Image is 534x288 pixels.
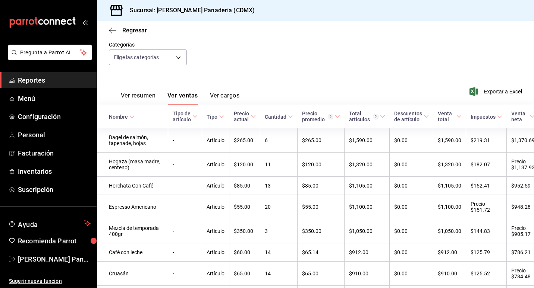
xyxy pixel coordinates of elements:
[168,243,202,262] td: -
[433,262,466,286] td: $910.00
[18,255,103,263] font: [PERSON_NAME] Panadería
[202,153,229,177] td: Artículo
[18,149,54,157] font: Facturación
[229,243,260,262] td: $60.00
[20,49,80,57] span: Pregunta a Parrot AI
[173,111,191,122] div: Tipo de artículo
[433,195,466,219] td: $1,100.00
[168,195,202,219] td: -
[109,27,147,34] button: Regresar
[229,195,260,219] td: $55.00
[18,186,53,193] font: Suscripción
[124,6,255,15] h3: Sucursal: [PERSON_NAME] Panadería (CDMX)
[168,128,202,153] td: -
[234,111,256,122] span: Precio actual
[210,92,240,105] button: Ver cargos
[390,177,433,195] td: $0.00
[438,111,462,122] span: Venta total
[97,153,168,177] td: Hogaza (masa madre, centeno)
[298,177,345,195] td: $85.00
[207,114,217,120] div: Tipo
[433,153,466,177] td: $1,320.00
[97,195,168,219] td: Espresso Americano
[18,95,35,102] font: Menú
[390,128,433,153] td: $0.00
[302,111,325,122] font: Precio promedio
[9,278,62,284] font: Sugerir nueva función
[202,262,229,286] td: Artículo
[298,153,345,177] td: $120.00
[109,114,135,120] span: Nombre
[18,131,45,139] font: Personal
[484,89,522,95] font: Exportar a Excel
[433,219,466,243] td: $1,050.00
[97,128,168,153] td: Bagel de salmón, tapenade, hojas
[466,243,507,262] td: $125.79
[109,42,187,47] label: Categorías
[18,113,61,121] font: Configuración
[97,177,168,195] td: Horchata Con Café
[168,153,202,177] td: -
[97,243,168,262] td: Café con leche
[260,262,298,286] td: 14
[349,111,370,122] font: Total artículos
[466,219,507,243] td: $144.83
[302,111,340,122] span: Precio promedio
[345,195,390,219] td: $1,100.00
[168,219,202,243] td: -
[466,195,507,219] td: Precio $151.72
[260,177,298,195] td: 13
[345,243,390,262] td: $912.00
[390,243,433,262] td: $0.00
[345,262,390,286] td: $910.00
[394,111,422,122] div: Descuentos de artículo
[8,45,92,60] button: Pregunta a Parrot AI
[394,111,429,122] span: Descuentos de artículo
[438,111,455,122] div: Venta total
[202,219,229,243] td: Artículo
[345,177,390,195] td: $1,105.00
[260,128,298,153] td: 6
[298,243,345,262] td: $65.14
[390,195,433,219] td: $0.00
[471,114,502,120] span: Impuestos
[466,128,507,153] td: $219.31
[298,128,345,153] td: $265.00
[202,243,229,262] td: Artículo
[433,177,466,195] td: $1,105.00
[466,262,507,286] td: $125.52
[328,114,333,119] svg: Precio promedio = Total artículos / cantidad
[202,195,229,219] td: Artículo
[298,262,345,286] td: $65.00
[168,262,202,286] td: -
[345,153,390,177] td: $1,320.00
[229,219,260,243] td: $350.00
[466,153,507,177] td: $182.07
[260,153,298,177] td: 11
[260,243,298,262] td: 14
[82,19,88,25] button: open_drawer_menu
[168,177,202,195] td: -
[265,114,293,120] span: Cantidad
[373,114,378,119] svg: El total de artículos considera cambios de precios en los artículos, así como costos adicionales ...
[390,219,433,243] td: $0.00
[511,111,528,122] div: Venta neta
[433,128,466,153] td: $1,590.00
[390,262,433,286] td: $0.00
[260,195,298,219] td: 20
[202,177,229,195] td: Artículo
[260,219,298,243] td: 3
[229,262,260,286] td: $65.00
[229,177,260,195] td: $85.00
[207,114,224,120] span: Tipo
[265,114,286,120] div: Cantidad
[390,153,433,177] td: $0.00
[466,177,507,195] td: $152.41
[234,111,249,122] div: Precio actual
[173,111,198,122] span: Tipo de artículo
[18,237,76,245] font: Recomienda Parrot
[114,54,159,61] span: Elige las categorías
[121,92,156,99] font: Ver resumen
[229,128,260,153] td: $265.00
[433,243,466,262] td: $912.00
